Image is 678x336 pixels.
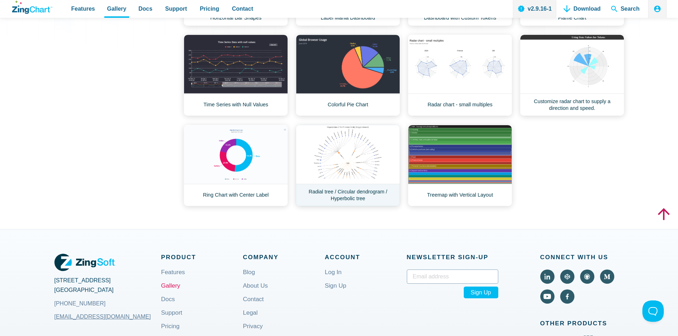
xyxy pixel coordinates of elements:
a: [EMAIL_ADDRESS][DOMAIN_NAME] [54,308,151,325]
span: Features [71,4,95,14]
a: Sign Up [325,283,346,300]
span: Account [325,252,407,262]
iframe: Toggle Customer Support [642,300,664,322]
a: Visit ZingChart on Medium (external). [600,270,614,284]
span: Other Products [540,318,624,329]
span: Newsletter Sign‑up [407,252,498,262]
a: Features [161,270,185,287]
address: [STREET_ADDRESS] [GEOGRAPHIC_DATA] [54,276,161,312]
span: Contact [232,4,253,14]
span: Product [161,252,243,262]
span: Pricing [200,4,219,14]
a: Radar chart - small multiples [408,34,512,116]
a: Customize radar chart to supply a direction and speed. [520,34,624,116]
a: Visit ZingChart on LinkedIn (external). [540,270,555,284]
span: Sign Up [464,287,498,298]
a: ZingSoft Logo. Click to visit the ZingSoft site (external). [54,252,115,273]
a: Radial tree / Circular dendrogram / Hyperbolic tree [296,125,400,206]
a: ZingChart Logo. Click to return to the homepage [12,1,52,14]
a: Gallery [161,283,180,300]
a: Docs [161,297,175,314]
a: Blog [243,270,255,287]
a: Visit ZingChart on GitHub (external). [580,270,594,284]
input: Email address [407,270,498,284]
a: Visit ZingChart on CodePen (external). [560,270,574,284]
a: Time Series with Null Values [184,34,288,116]
span: Gallery [107,4,126,14]
a: Treemap with Vertical Layout [408,125,512,206]
a: Visit ZingChart on Facebook (external). [560,289,574,304]
a: Colorful Pie Chart [296,34,400,116]
span: Support [165,4,187,14]
a: Log In [325,270,342,287]
a: Contact [243,297,264,314]
a: About Us [243,283,268,300]
span: Connect With Us [540,252,624,262]
a: Ring Chart with Center Label [184,125,288,206]
a: Visit ZingChart on YouTube (external). [540,289,555,304]
span: Docs [138,4,152,14]
a: [PHONE_NUMBER] [54,295,161,312]
a: Legal [243,310,258,327]
span: Company [243,252,325,262]
a: Support [161,310,183,327]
